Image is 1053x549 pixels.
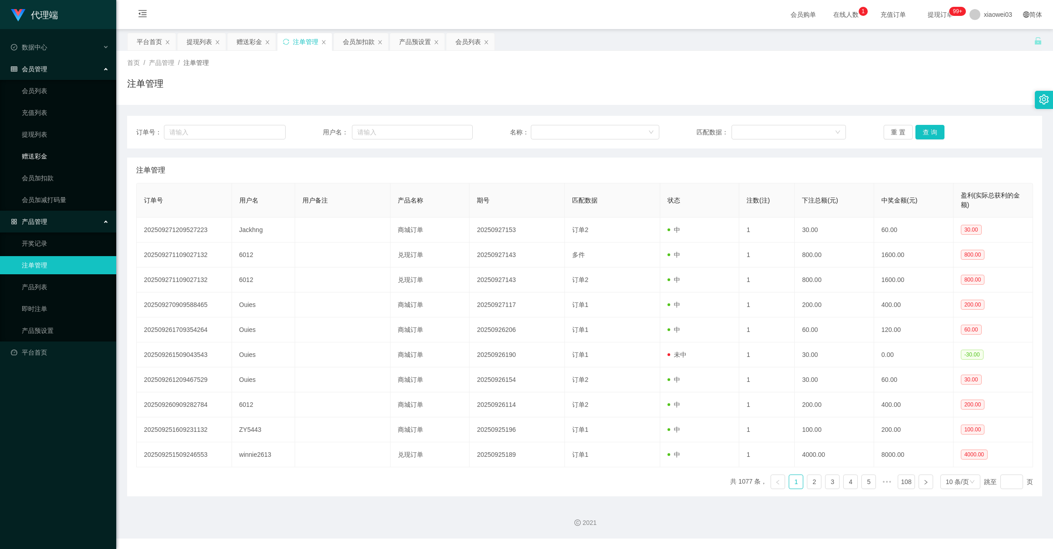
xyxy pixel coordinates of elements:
[880,475,894,489] span: •••
[667,197,680,204] span: 状态
[183,59,209,66] span: 注单管理
[961,300,985,310] span: 200.00
[232,367,296,392] td: Ouies
[164,125,286,139] input: 请输入
[807,475,821,489] a: 2
[843,475,858,489] li: 4
[739,442,795,467] td: 1
[127,59,140,66] span: 首页
[11,66,17,72] i: 图标: table
[923,480,929,485] i: 图标: right
[232,342,296,367] td: Ouies
[923,11,958,18] span: 提现订单
[470,292,565,317] td: 20250927117
[11,218,17,225] i: 图标: appstore-o
[137,342,232,367] td: 202509261509043543
[149,59,174,66] span: 产品管理
[667,401,680,408] span: 中
[739,292,795,317] td: 1
[352,125,473,139] input: 请输入
[470,442,565,467] td: 20250925189
[124,518,1046,528] div: 2021
[31,0,58,30] h1: 代理端
[874,442,954,467] td: 8000.00
[946,475,969,489] div: 10 条/页
[137,442,232,467] td: 202509251509246553
[874,367,954,392] td: 60.00
[572,251,585,258] span: 多件
[795,442,874,467] td: 4000.00
[11,343,109,361] a: 图标: dashboard平台首页
[470,342,565,367] td: 20250926190
[961,375,982,385] span: 30.00
[22,278,109,296] a: 产品列表
[874,292,954,317] td: 400.00
[795,417,874,442] td: 100.00
[137,33,162,50] div: 平台首页
[572,197,598,204] span: 匹配数据
[572,351,588,358] span: 订单1
[391,342,470,367] td: 商城订单
[795,317,874,342] td: 60.00
[775,480,781,485] i: 图标: left
[187,33,212,50] div: 提现列表
[795,342,874,367] td: 30.00
[283,39,289,45] i: 图标: sync
[667,451,680,458] span: 中
[572,401,588,408] span: 订单2
[667,276,680,283] span: 中
[232,317,296,342] td: Ouies
[11,11,58,18] a: 代理端
[127,77,163,90] h1: 注单管理
[391,417,470,442] td: 商城订单
[795,367,874,392] td: 30.00
[572,376,588,383] span: 订单2
[739,317,795,342] td: 1
[874,342,954,367] td: 0.00
[237,33,262,50] div: 赠送彩金
[137,218,232,242] td: 202509271209527223
[22,169,109,187] a: 会员加扣款
[829,11,863,18] span: 在线人数
[874,392,954,417] td: 400.00
[961,350,984,360] span: -30.00
[789,475,803,489] a: 1
[667,426,680,433] span: 中
[391,267,470,292] td: 兑现订单
[144,197,163,204] span: 订单号
[859,7,868,16] sup: 1
[572,326,588,333] span: 订单1
[572,301,588,308] span: 订单1
[961,450,988,460] span: 4000.00
[391,442,470,467] td: 兑现订单
[22,191,109,209] a: 会员加减打码量
[239,197,258,204] span: 用户名
[880,475,894,489] li: 向后 5 页
[22,321,109,340] a: 产品预设置
[572,451,588,458] span: 订单1
[470,392,565,417] td: 20250926114
[961,192,1020,208] span: 盈利(实际总获利的金额)
[215,40,220,45] i: 图标: close
[739,417,795,442] td: 1
[739,392,795,417] td: 1
[876,11,910,18] span: 充值订单
[795,267,874,292] td: 800.00
[789,475,803,489] li: 1
[739,367,795,392] td: 1
[771,475,785,489] li: 上一页
[795,292,874,317] td: 200.00
[884,125,913,139] button: 重 置
[470,218,565,242] td: 20250927153
[137,367,232,392] td: 202509261209467529
[470,417,565,442] td: 20250925196
[961,250,985,260] span: 800.00
[321,40,326,45] i: 图标: close
[984,475,1033,489] div: 跳至 页
[232,267,296,292] td: 6012
[137,267,232,292] td: 202509271109027132
[399,33,431,50] div: 产品预设置
[739,267,795,292] td: 1
[137,392,232,417] td: 202509260909282784
[667,226,680,233] span: 中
